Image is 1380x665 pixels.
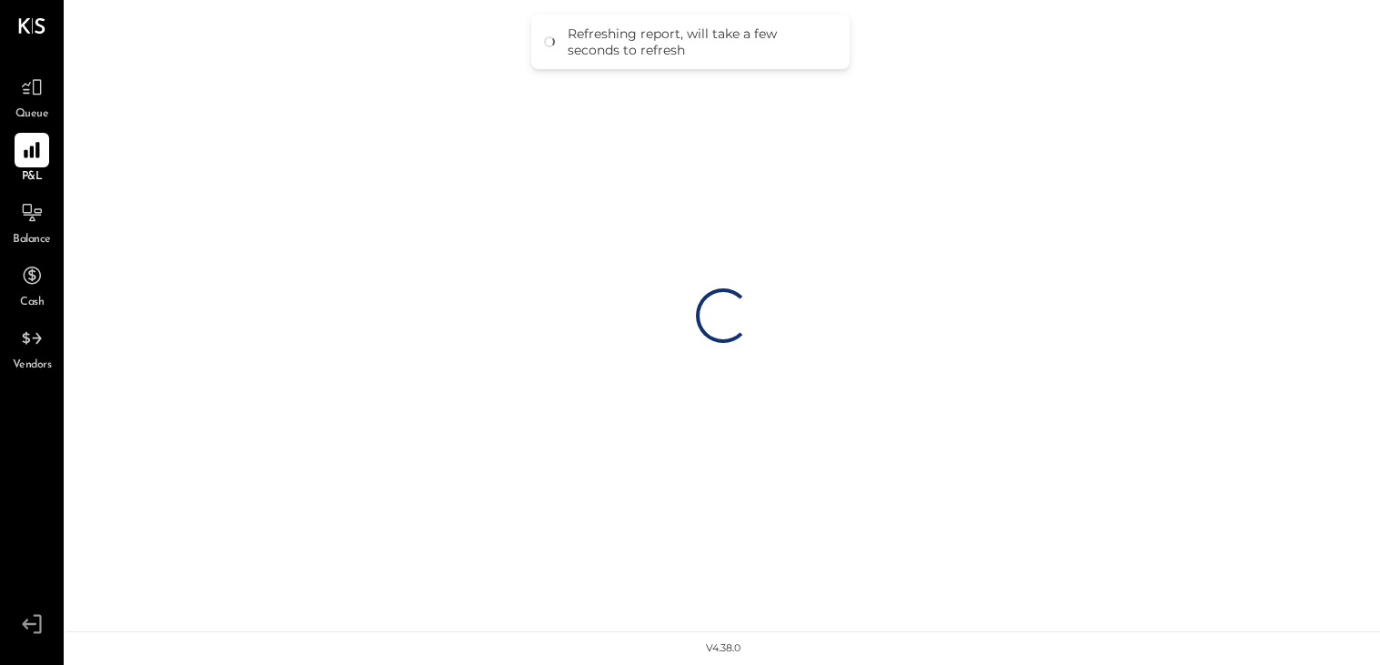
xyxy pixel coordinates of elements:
[1,133,63,186] a: P&L
[15,106,49,123] span: Queue
[13,232,51,248] span: Balance
[20,295,44,311] span: Cash
[13,358,52,374] span: Vendors
[706,641,740,656] div: v 4.38.0
[1,258,63,311] a: Cash
[1,196,63,248] a: Balance
[568,25,831,58] div: Refreshing report, will take a few seconds to refresh
[22,169,43,186] span: P&L
[1,321,63,374] a: Vendors
[1,70,63,123] a: Queue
